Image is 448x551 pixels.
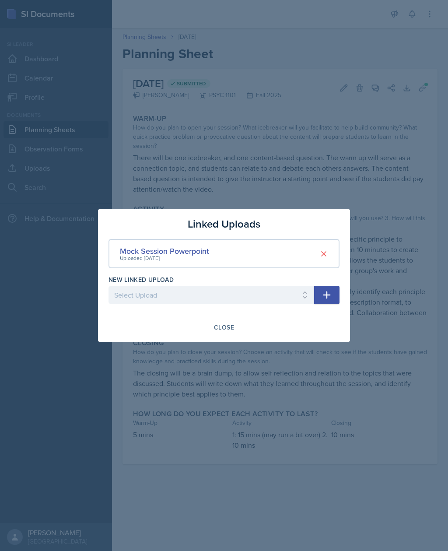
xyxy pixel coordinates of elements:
label: New Linked Upload [108,275,174,284]
button: Close [208,320,240,335]
div: Uploaded [DATE] [120,254,209,262]
div: Close [214,324,234,331]
div: Mock Session Powerpoint [120,245,209,257]
h3: Linked Uploads [188,216,260,232]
